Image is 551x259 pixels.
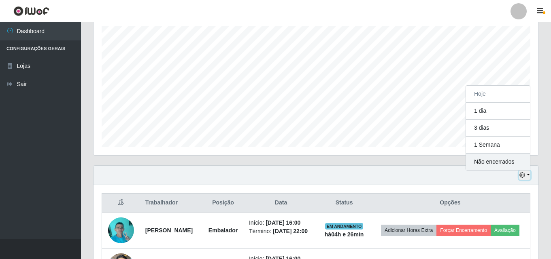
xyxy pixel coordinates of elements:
[491,225,519,236] button: Avaliação
[108,213,134,247] img: 1699884729750.jpeg
[466,86,530,103] button: Hoje
[466,137,530,154] button: 1 Semana
[13,6,49,16] img: CoreUI Logo
[244,194,318,213] th: Data
[318,194,370,213] th: Status
[466,103,530,120] button: 1 dia
[208,227,238,234] strong: Embalador
[381,225,436,236] button: Adicionar Horas Extra
[436,225,491,236] button: Forçar Encerramento
[266,219,300,226] time: [DATE] 16:00
[466,154,530,170] button: Não encerrados
[202,194,244,213] th: Posição
[249,227,313,236] li: Término:
[145,227,193,234] strong: [PERSON_NAME]
[370,194,530,213] th: Opções
[325,231,364,238] strong: há 04 h e 26 min
[249,219,313,227] li: Início:
[466,120,530,137] button: 3 dias
[140,194,202,213] th: Trabalhador
[273,228,308,234] time: [DATE] 22:00
[325,223,364,230] span: EM ANDAMENTO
